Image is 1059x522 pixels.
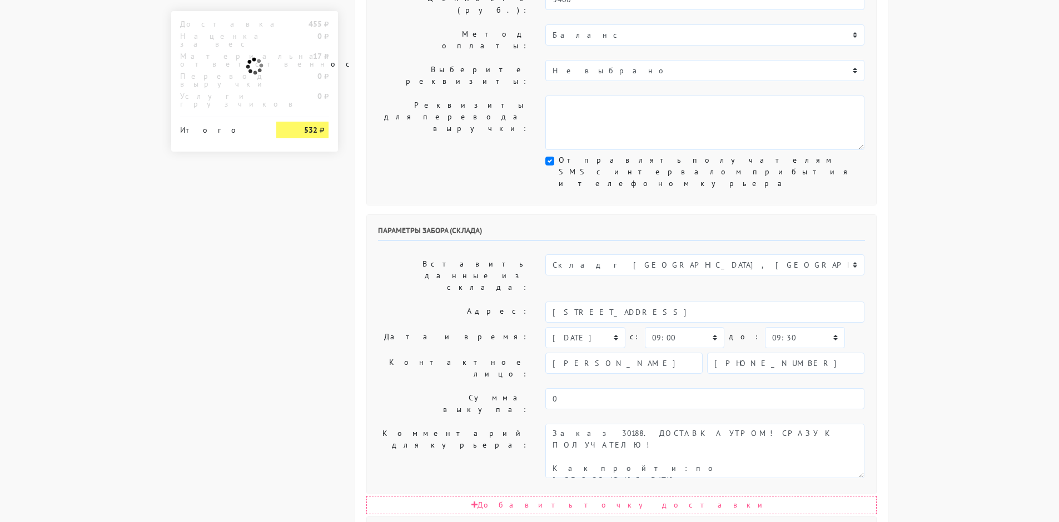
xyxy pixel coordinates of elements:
div: Перевод выручки [172,72,269,88]
label: Метод оплаты: [370,24,538,56]
input: Имя [545,353,703,374]
strong: 532 [304,125,317,135]
div: Материальная ответственность [172,52,269,68]
div: Итого [180,122,260,134]
label: Реквизиты для перевода выручки: [370,96,538,150]
strong: 455 [309,19,322,29]
label: до: [729,327,760,347]
label: Вставить данные из склада: [370,254,538,297]
img: ajax-loader.gif [245,56,265,76]
label: Адрес: [370,302,538,323]
label: Комментарий для курьера: [370,424,538,478]
label: Контактное лицо: [370,353,538,384]
label: Выберите реквизиты: [370,60,538,91]
label: c: [630,327,640,347]
input: Телефон [707,353,864,374]
h6: Параметры забора (склада) [378,226,865,241]
div: Доставка [172,20,269,28]
div: Наценка за вес [172,32,269,48]
textarea: Как пройти: по [GEOGRAPHIC_DATA] от круга второй поворот во двор. Серые ворота с калиткой между а... [545,424,864,478]
label: Сумма выкупа: [370,388,538,419]
label: Дата и время: [370,327,538,348]
div: Услуги грузчиков [172,92,269,108]
div: Добавить точку доставки [366,496,877,514]
label: Отправлять получателям SMS с интервалом прибытия и телефоном курьера [559,154,864,189]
